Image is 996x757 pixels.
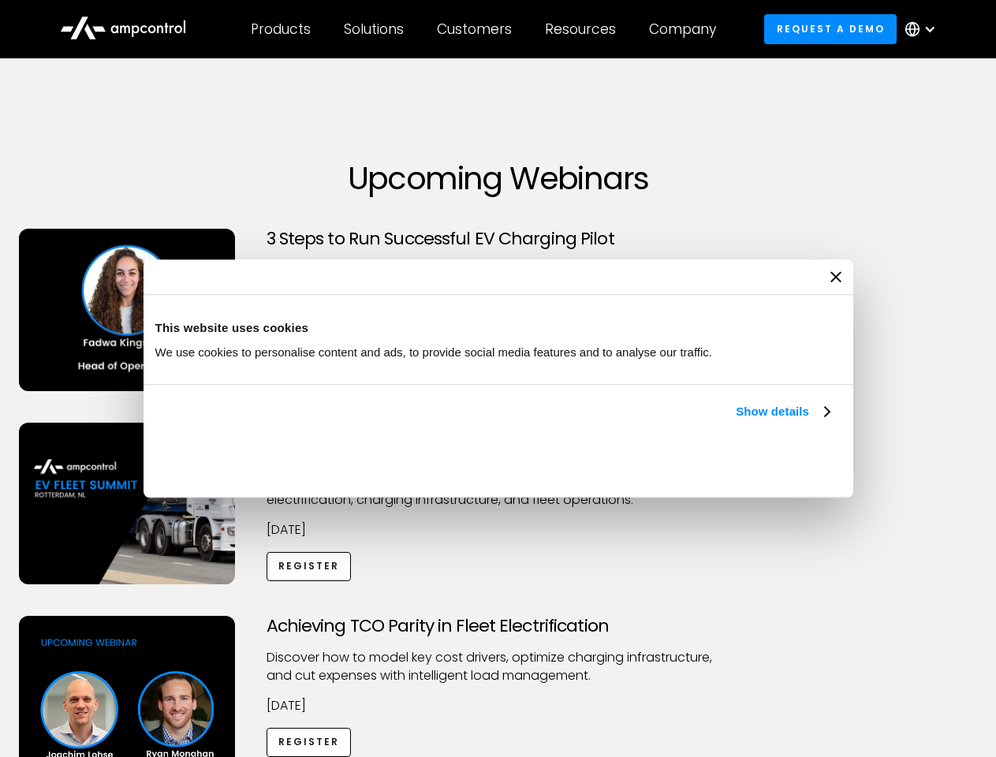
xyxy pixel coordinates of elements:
[267,229,730,249] h3: 3 Steps to Run Successful EV Charging Pilot
[155,319,841,337] div: This website uses cookies
[830,271,841,282] button: Close banner
[344,21,404,38] div: Solutions
[267,649,730,684] p: Discover how to model key cost drivers, optimize charging infrastructure, and cut expenses with i...
[267,521,730,539] p: [DATE]
[545,21,616,38] div: Resources
[437,21,512,38] div: Customers
[251,21,311,38] div: Products
[649,21,716,38] div: Company
[19,159,978,197] h1: Upcoming Webinars
[736,402,829,421] a: Show details
[267,552,352,581] a: Register
[609,439,835,485] button: Okay
[764,14,897,43] a: Request a demo
[267,728,352,757] a: Register
[267,697,730,714] p: [DATE]
[155,345,713,359] span: We use cookies to personalise content and ads, to provide social media features and to analyse ou...
[267,616,730,636] h3: Achieving TCO Parity in Fleet Electrification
